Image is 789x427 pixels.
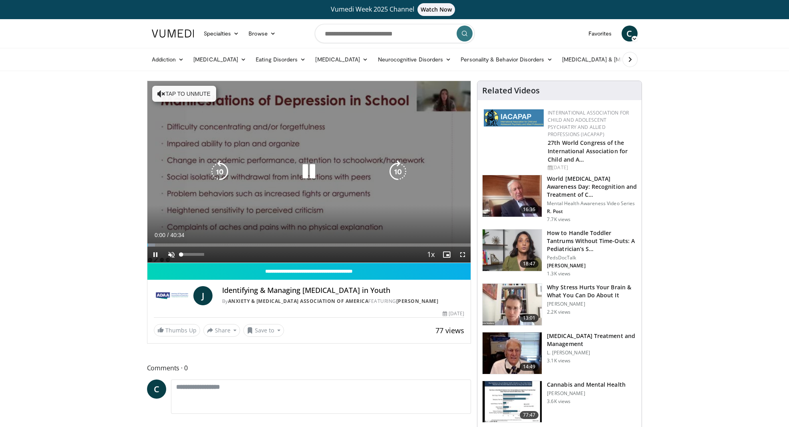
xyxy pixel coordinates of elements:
a: 16:36 World [MEDICAL_DATA] Awareness Day: Recognition and Treatment of C… Mental Health Awareness... [482,175,637,223]
span: Watch Now [417,3,455,16]
button: Unmute [163,247,179,263]
p: PedsDocTalk [547,255,637,261]
a: J [193,286,213,305]
a: Anxiety & [MEDICAL_DATA] Association of America [228,298,369,304]
button: Pause [147,247,163,263]
span: / [167,232,169,238]
button: Save to [243,324,284,337]
button: Share [203,324,240,337]
div: Progress Bar [147,243,471,247]
h3: [MEDICAL_DATA] Treatment and Management [547,332,637,348]
p: 7.7K views [547,216,570,223]
h4: Identifying & Managing [MEDICAL_DATA] in Youth [222,286,464,295]
div: [DATE] [548,164,635,171]
span: Comments 0 [147,363,471,373]
a: International Association for Child and Adolescent Psychiatry and Allied Professions (IACAPAP) [548,109,629,138]
p: 3.1K views [547,358,570,364]
p: [PERSON_NAME] [547,263,637,269]
span: 16:36 [520,206,539,213]
h3: How to Handle Toddler Tantrums Without Time-Outs: A Pediatrician’s S… [547,229,637,253]
span: 40:34 [170,232,184,238]
h3: Why Stress Hurts Your Brain & What You Can Do About It [547,283,637,299]
a: Favorites [584,26,617,42]
button: Fullscreen [455,247,471,263]
a: [MEDICAL_DATA] [189,51,251,67]
h3: Cannabis and Mental Health [547,381,626,389]
div: [DATE] [443,310,464,317]
a: [PERSON_NAME] [396,298,439,304]
a: Addiction [147,51,189,67]
a: Eating Disorders [251,51,310,67]
a: [MEDICAL_DATA] [310,51,373,67]
h4: Related Videos [482,86,540,95]
a: 14:49 [MEDICAL_DATA] Treatment and Management L. [PERSON_NAME] 3.1K views [482,332,637,374]
a: Browse [244,26,280,42]
img: 131aa231-63ed-40f9-bacb-73b8cf340afb.150x105_q85_crop-smart_upscale.jpg [483,332,542,374]
p: 1.3K views [547,271,570,277]
a: [MEDICAL_DATA] & [MEDICAL_DATA] [557,51,672,67]
img: 0e991599-1ace-4004-98d5-e0b39d86eda7.150x105_q85_crop-smart_upscale.jpg [483,381,542,423]
img: dad9b3bb-f8af-4dab-abc0-c3e0a61b252e.150x105_q85_crop-smart_upscale.jpg [483,175,542,217]
button: Tap to unmute [152,86,216,102]
p: [PERSON_NAME] [547,390,626,397]
a: 27th World Congress of the International Association for Child and A… [548,139,628,163]
button: Enable picture-in-picture mode [439,247,455,263]
a: Personality & Behavior Disorders [456,51,557,67]
span: 77:47 [520,411,539,419]
a: 13:01 Why Stress Hurts Your Brain & What You Can Do About It [PERSON_NAME] 2.2K views [482,283,637,326]
a: 18:47 How to Handle Toddler Tantrums Without Time-Outs: A Pediatrician’s S… PedsDocTalk [PERSON_N... [482,229,637,277]
a: C [147,380,166,399]
a: Neurocognitive Disorders [373,51,456,67]
p: 2.2K views [547,309,570,315]
a: 77:47 Cannabis and Mental Health [PERSON_NAME] 3.6K views [482,381,637,423]
span: 18:47 [520,260,539,268]
h3: World [MEDICAL_DATA] Awareness Day: Recognition and Treatment of C… [547,175,637,199]
span: 0:00 [155,232,165,238]
img: 50ea502b-14b0-43c2-900c-1755f08e888a.150x105_q85_crop-smart_upscale.jpg [483,229,542,271]
img: 2a9917ce-aac2-4f82-acde-720e532d7410.png.150x105_q85_autocrop_double_scale_upscale_version-0.2.png [484,109,544,127]
div: By FEATURING [222,298,464,305]
img: 153729e0-faea-4f29-b75f-59bcd55f36ca.150x105_q85_crop-smart_upscale.jpg [483,284,542,325]
a: Vumedi Week 2025 ChannelWatch Now [153,3,636,16]
p: Mental Health Awareness Video Series [547,200,637,207]
p: [PERSON_NAME] [547,301,637,307]
img: Anxiety & Depression Association of America [154,286,190,305]
p: 3.6K views [547,398,570,405]
p: R. Post [547,208,637,215]
img: VuMedi Logo [152,30,194,38]
p: L. [PERSON_NAME] [547,350,637,356]
button: Playback Rate [423,247,439,263]
video-js: Video Player [147,81,471,263]
div: Volume Level [181,253,204,256]
span: 77 views [435,326,464,335]
span: 13:01 [520,314,539,322]
a: Specialties [199,26,244,42]
a: C [622,26,638,42]
a: Thumbs Up [154,324,200,336]
span: 14:49 [520,363,539,371]
input: Search topics, interventions [315,24,475,43]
